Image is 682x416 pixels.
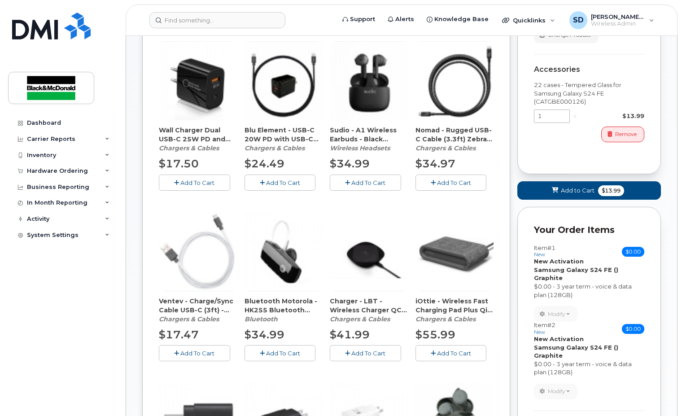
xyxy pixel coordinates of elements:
[159,175,230,190] button: Add To Cart
[415,297,494,324] div: iOttie - Wireless Fast Charging Pad Plus Qi (10W) - Grey (CAHCLI000064)
[534,282,644,299] div: $0.00 - 3 year term - voice & data plan (128GB)
[245,297,323,324] div: Bluetooth Motorola - HK255 Bluetooth Headset (CABTBE000046)
[437,350,471,357] span: Add To Cart
[159,328,199,341] span: $17.47
[330,328,370,341] span: $41.99
[598,185,624,196] span: $13.99
[245,157,284,170] span: $24.49
[534,223,644,236] p: Your Order Items
[245,175,316,190] button: Add To Cart
[381,10,420,28] a: Alerts
[415,297,494,315] span: iOttie - Wireless Fast Charging Pad Plus Qi (10W) - Grey (CAHCLI000064)
[415,315,476,323] em: Chargers & Cables
[159,297,237,324] div: Ventev - Charge/Sync Cable USB-C (3ft) - White (CAMIBE000144)
[622,247,644,257] span: $0.00
[245,144,305,152] em: Chargers & Cables
[561,186,595,195] span: Add to Cart
[534,352,563,359] strong: Graphite
[330,42,408,120] img: accessory36654.JPG
[548,387,565,395] span: Modify
[159,144,219,152] em: Chargers & Cables
[415,144,476,152] em: Chargers & Cables
[534,251,545,258] small: new
[591,13,645,20] span: [PERSON_NAME] D'[PERSON_NAME]
[245,126,323,153] div: Blu Element - USB-C 20W PD with USB-C Cable 4ft Wall Charger - Black (CAHCPZ000096)
[330,126,408,153] div: Sudio - A1 Wireless Earbuds - Black (CAHEBE000061)
[245,315,278,323] em: Bluetooth
[534,344,618,351] strong: Samsung Galaxy S24 FE ()
[330,144,390,152] em: Wireless Headsets
[420,10,495,28] a: Knowledge Base
[351,179,385,186] span: Add To Cart
[591,20,645,27] span: Wireless Admin
[149,12,285,28] input: Find something...
[159,297,237,315] span: Ventev - Charge/Sync Cable USB-C (3ft) - White (CAMIBE000144)
[622,324,644,334] span: $0.00
[415,157,455,170] span: $34.97
[415,175,487,190] button: Add To Cart
[580,112,644,120] div: $13.99
[351,350,385,357] span: Add To Cart
[548,310,565,318] span: Modify
[245,345,316,361] button: Add To Cart
[266,179,300,186] span: Add To Cart
[437,179,471,186] span: Add To Cart
[534,245,555,258] h3: Item
[245,42,323,120] img: accessory36347.JPG
[330,126,408,144] span: Sudio - A1 Wireless Earbuds - Black (CAHEBE000061)
[159,126,237,144] span: Wall Charger Dual USB-C 25W PD and USB-A Bulk (For Samsung) - Black (CAHCBE000093)
[159,157,199,170] span: $17.50
[180,179,214,186] span: Add To Cart
[245,212,323,291] img: accessory36212.JPG
[245,126,323,144] span: Blu Element - USB-C 20W PD with USB-C Cable 4ft Wall Charger - Black (CAHCPZ000096)
[395,15,414,24] span: Alerts
[534,384,577,399] button: Modify
[159,212,237,291] img: accessory36552.JPG
[330,297,408,324] div: Charger - LBT - Wireless Charger QC 2.0 15W (CAHCLI000058)
[570,112,580,120] div: x
[330,315,390,323] em: Chargers & Cables
[563,11,660,29] div: Silvana D'Andrea
[534,266,618,273] strong: Samsung Galaxy S24 FE ()
[336,10,381,28] a: Support
[350,15,375,24] span: Support
[534,322,555,335] h3: Item
[615,130,637,138] span: Remove
[180,350,214,357] span: Add To Cart
[330,345,401,361] button: Add To Cart
[415,345,487,361] button: Add To Cart
[534,81,644,106] div: 22 cases - Tempered Glass for Samsung Galaxy S24 FE (CATGBE000126)
[159,126,237,153] div: Wall Charger Dual USB-C 25W PD and USB-A Bulk (For Samsung) - Black (CAHCBE000093)
[330,297,408,315] span: Charger - LBT - Wireless Charger QC 2.0 15W (CAHCLI000058)
[266,350,300,357] span: Add To Cart
[534,274,563,281] strong: Graphite
[159,42,237,120] img: accessory36907.JPG
[434,15,489,24] span: Knowledge Base
[547,244,555,251] span: #1
[330,157,370,170] span: $34.99
[415,42,494,120] img: accessory36548.JPG
[245,297,323,315] span: Bluetooth Motorola - HK255 Bluetooth Headset (CABTBE000046)
[245,328,284,341] span: $34.99
[496,11,561,29] div: Quicklinks
[330,175,401,190] button: Add To Cart
[415,126,494,153] div: Nomad - Rugged USB-C Cable (3.3ft) Zebra (CAMIBE000170)
[547,321,555,328] span: #2
[534,66,644,74] div: Accessories
[330,212,408,291] img: accessory36405.JPG
[513,17,546,24] span: Quicklinks
[415,328,455,341] span: $55.99
[159,345,230,361] button: Add To Cart
[415,212,494,291] img: accessory36554.JPG
[534,306,577,322] button: Modify
[534,258,584,265] strong: New Activation
[159,315,219,323] em: Chargers & Cables
[415,126,494,144] span: Nomad - Rugged USB-C Cable (3.3ft) Zebra (CAMIBE000170)
[601,127,644,142] button: Remove
[517,181,661,200] button: Add to Cart $13.99
[534,360,644,377] div: $0.00 - 3 year term - voice & data plan (128GB)
[534,335,584,342] strong: New Activation
[534,329,545,335] small: new
[573,15,584,26] span: SD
